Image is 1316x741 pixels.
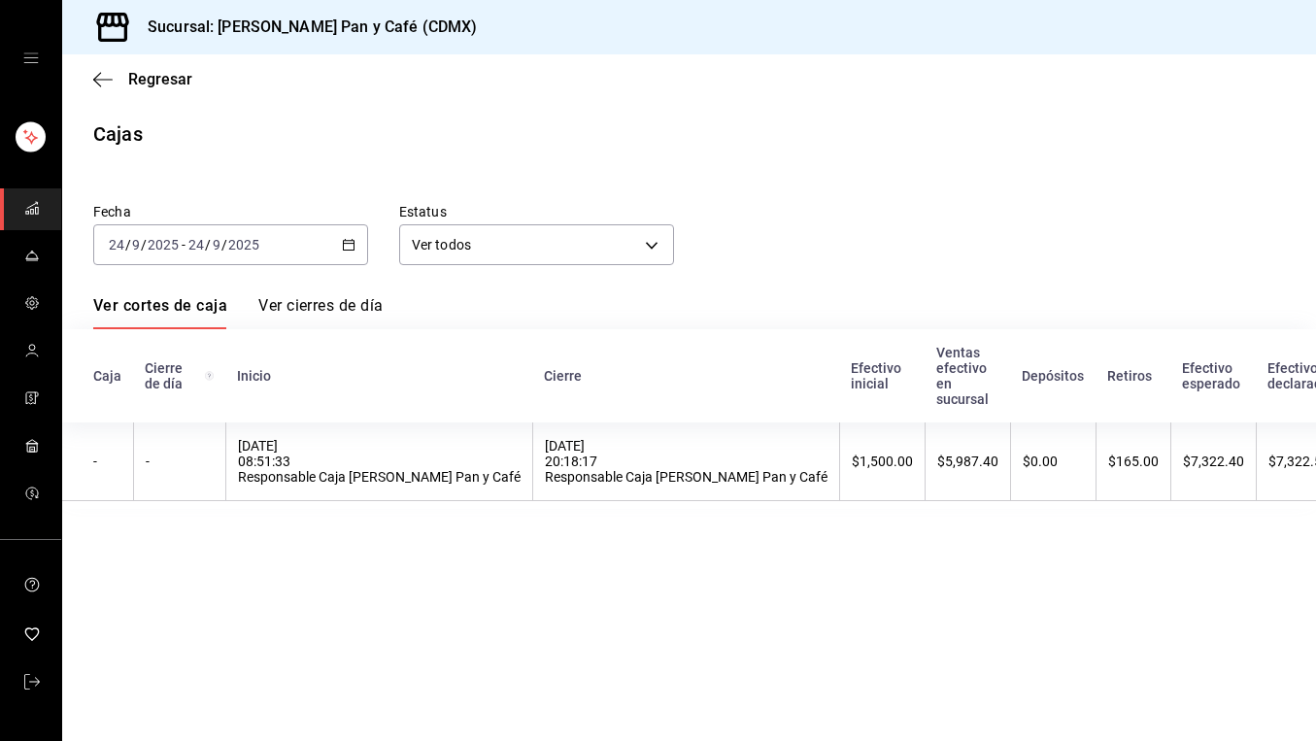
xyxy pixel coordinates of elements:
a: Ver cierres de día [258,296,383,329]
label: Fecha [93,205,368,219]
input: -- [131,237,141,253]
label: Estatus [399,205,674,219]
div: [DATE] 08:51:33 Responsable Caja [PERSON_NAME] Pan y Café [238,438,521,485]
div: Efectivo inicial [851,360,913,391]
input: -- [212,237,221,253]
div: Inicio [237,368,521,384]
div: Caja [93,368,121,384]
input: ---- [147,237,180,253]
input: -- [108,237,125,253]
button: Regresar [93,70,192,88]
div: navigation tabs [93,296,383,329]
div: Retiros [1107,368,1159,384]
div: Depósitos [1022,368,1084,384]
a: Ver cortes de caja [93,296,227,329]
span: / [125,237,131,253]
span: / [221,237,227,253]
span: Regresar [128,70,192,88]
svg: El número de cierre de día es consecutivo y consolida todos los cortes de caja previos en un únic... [205,368,214,384]
h3: Sucursal: [PERSON_NAME] Pan y Café (CDMX) [132,16,477,39]
div: [DATE] 20:18:17 Responsable Caja [PERSON_NAME] Pan y Café [545,438,827,485]
div: $5,987.40 [937,454,998,469]
div: - [146,454,214,469]
div: $1,500.00 [852,454,913,469]
div: Ver todos [399,224,674,265]
div: Ventas efectivo en sucursal [936,345,998,407]
div: Cajas [93,119,143,149]
div: Efectivo esperado [1182,360,1244,391]
span: / [205,237,211,253]
div: $7,322.40 [1183,454,1244,469]
span: - [182,237,186,253]
div: $165.00 [1108,454,1159,469]
div: Cierre de día [145,360,214,391]
div: $0.00 [1023,454,1084,469]
button: open drawer [23,51,39,66]
div: - [93,454,121,469]
div: Cierre [544,368,827,384]
input: ---- [227,237,260,253]
input: -- [187,237,205,253]
span: / [141,237,147,253]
